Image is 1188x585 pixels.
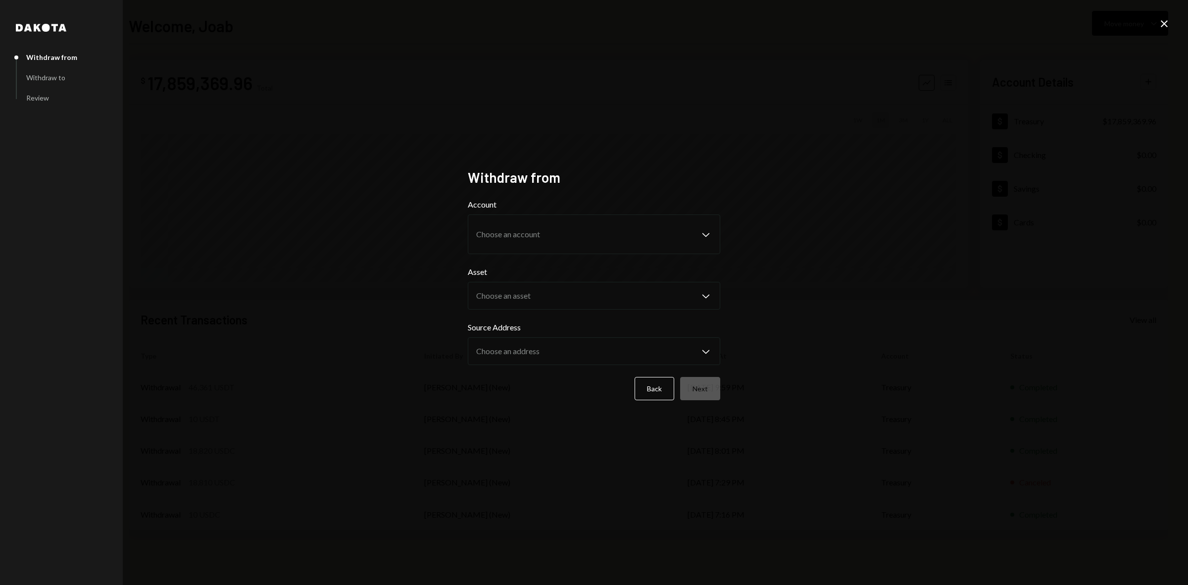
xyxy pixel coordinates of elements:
[468,337,720,365] button: Source Address
[468,199,720,211] label: Account
[468,168,720,187] h2: Withdraw from
[468,266,720,278] label: Asset
[26,53,77,61] div: Withdraw from
[468,214,720,254] button: Account
[468,321,720,333] label: Source Address
[26,73,65,82] div: Withdraw to
[468,282,720,310] button: Asset
[635,377,674,400] button: Back
[26,94,49,102] div: Review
